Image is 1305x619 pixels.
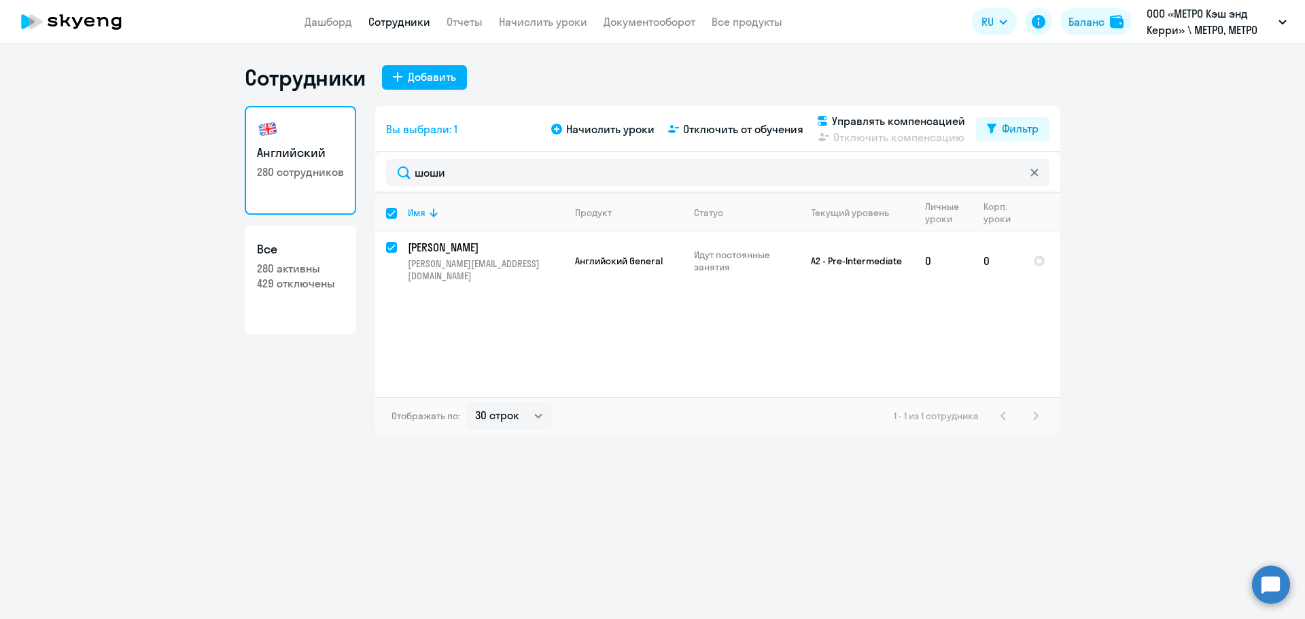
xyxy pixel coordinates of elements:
[408,240,561,255] p: [PERSON_NAME]
[925,200,972,225] div: Личные уроки
[1060,8,1132,35] button: Балансbalance
[832,113,965,129] span: Управлять компенсацией
[799,207,913,219] div: Текущий уровень
[1110,15,1124,29] img: balance
[1002,120,1039,137] div: Фильтр
[604,15,695,29] a: Документооборот
[575,255,663,267] span: Английский General
[408,207,425,219] div: Имя
[408,240,563,255] a: [PERSON_NAME]
[408,258,563,282] p: [PERSON_NAME][EMAIL_ADDRESS][DOMAIN_NAME]
[408,207,563,219] div: Имя
[694,249,787,273] p: Идут постоянные занятия
[976,117,1049,141] button: Фильтр
[391,410,460,422] span: Отображать по:
[712,15,782,29] a: Все продукты
[1068,14,1104,30] div: Баланс
[984,200,1022,225] div: Корп. уроки
[566,121,655,137] span: Начислить уроки
[925,200,963,225] div: Личные уроки
[788,232,914,289] td: A2 - Pre-Intermediate
[447,15,483,29] a: Отчеты
[257,241,344,258] h3: Все
[245,226,356,334] a: Все280 активны429 отключены
[245,64,366,91] h1: Сотрудники
[499,15,587,29] a: Начислить уроки
[386,121,457,137] span: Вы выбрали: 1
[984,200,1013,225] div: Корп. уроки
[575,207,612,219] div: Продукт
[1147,5,1273,38] p: ООО «МЕТРО Кэш энд Керри» \ МЕТРО, МЕТРО [GEOGRAPHIC_DATA], ООО
[386,159,1049,186] input: Поиск по имени, email, продукту или статусу
[973,232,1022,289] td: 0
[257,144,344,162] h3: Английский
[257,164,344,179] p: 280 сотрудников
[812,207,889,219] div: Текущий уровень
[382,65,467,90] button: Добавить
[683,121,803,137] span: Отключить от обучения
[245,106,356,215] a: Английский280 сотрудников
[1140,5,1293,38] button: ООО «МЕТРО Кэш энд Керри» \ МЕТРО, МЕТРО [GEOGRAPHIC_DATA], ООО
[304,15,352,29] a: Дашборд
[972,8,1017,35] button: RU
[257,118,279,140] img: english
[408,69,456,85] div: Добавить
[257,276,344,291] p: 429 отключены
[914,232,973,289] td: 0
[257,261,344,276] p: 280 активны
[694,207,723,219] div: Статус
[575,207,682,219] div: Продукт
[981,14,994,30] span: RU
[894,410,979,422] span: 1 - 1 из 1 сотрудника
[368,15,430,29] a: Сотрудники
[694,207,787,219] div: Статус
